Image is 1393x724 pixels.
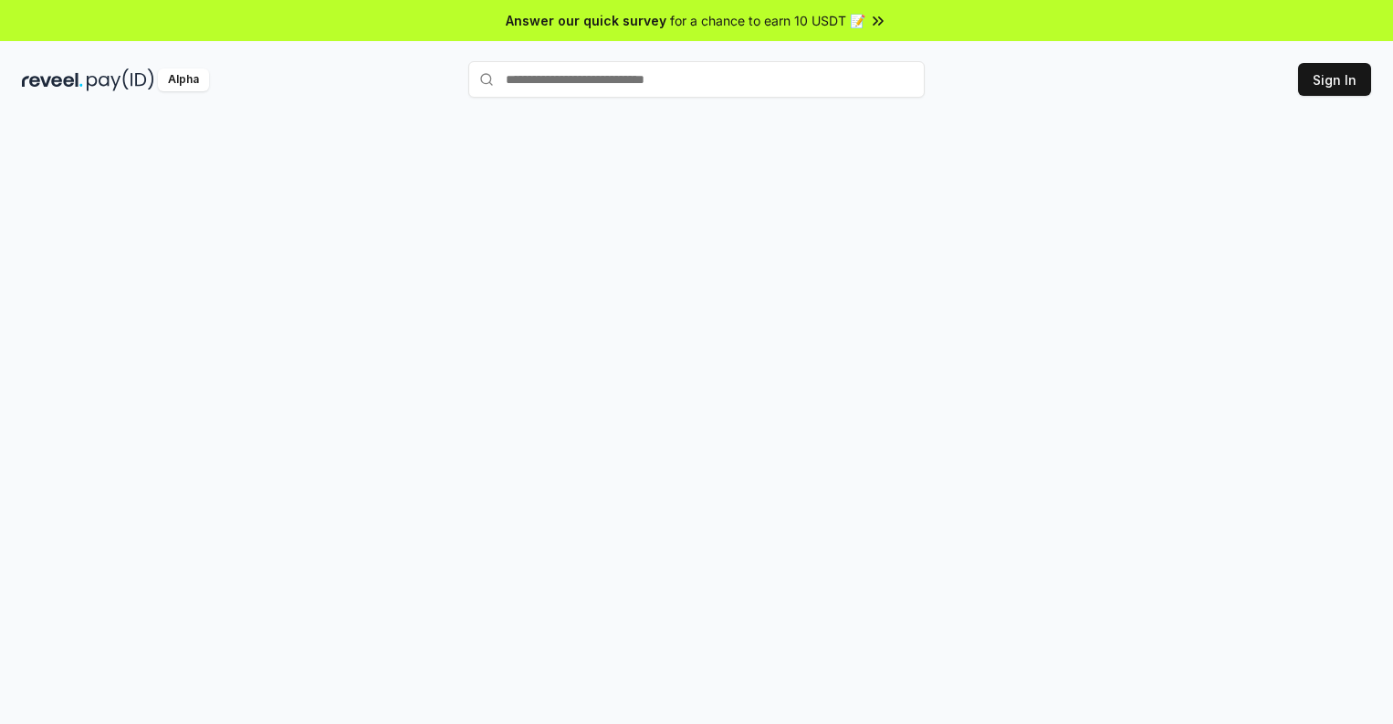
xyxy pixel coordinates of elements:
[158,68,209,91] div: Alpha
[670,11,865,30] span: for a chance to earn 10 USDT 📝
[87,68,154,91] img: pay_id
[22,68,83,91] img: reveel_dark
[506,11,666,30] span: Answer our quick survey
[1298,63,1371,96] button: Sign In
